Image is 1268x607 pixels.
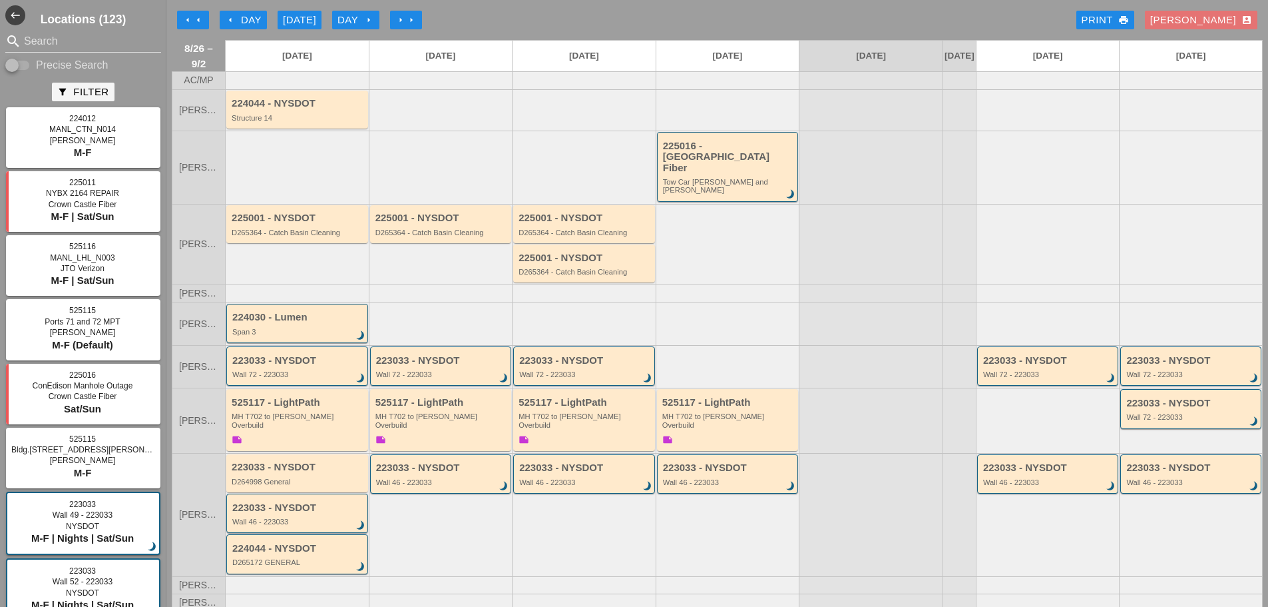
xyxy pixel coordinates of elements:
[193,15,204,25] i: arrow_left
[179,289,218,299] span: [PERSON_NAME]
[69,242,96,251] span: 525116
[232,397,365,408] div: 525117 - LightPath
[1126,370,1257,378] div: Wall 72 - 223033
[376,478,508,486] div: Wall 46 - 223033
[662,412,795,429] div: MH T702 to Boldyn MH Overbuild
[375,412,509,429] div: MH T702 to Boldyn MH Overbuild
[232,478,365,486] div: D264998 General
[663,141,795,174] div: 225016 - [GEOGRAPHIC_DATA] Fiber
[375,229,509,237] div: D265364 - Catch Basin Cleaning
[519,462,651,474] div: 223033 - NYSDOT
[519,213,652,224] div: 225001 - NYSDOT
[52,83,114,101] button: Filter
[220,11,267,29] button: Day
[1082,13,1129,28] div: Print
[1076,11,1134,29] a: Print
[24,31,142,52] input: Search
[353,518,368,533] i: brightness_3
[375,213,509,224] div: 225001 - NYSDOT
[61,264,105,273] span: JTO Verizon
[232,370,364,378] div: Wall 72 - 223033
[783,479,798,494] i: brightness_3
[46,189,119,198] span: NYBX 2164 REPAIR
[177,11,209,29] button: Move Back 1 Week
[376,462,508,474] div: 223033 - NYSDOT
[53,510,112,520] span: Wall 49 - 223033
[1118,15,1129,25] i: print
[31,532,134,544] span: M-F | Nights | Sat/Sun
[663,478,795,486] div: Wall 46 - 223033
[5,5,25,25] i: west
[69,306,96,315] span: 525115
[232,502,364,514] div: 223033 - NYSDOT
[50,328,116,337] span: [PERSON_NAME]
[51,211,114,222] span: M-F | Sat/Sun
[232,434,242,445] i: note
[64,403,101,414] span: Sat/Sun
[1126,462,1257,474] div: 223033 - NYSDOT
[66,588,99,598] span: NYSDOT
[376,355,508,366] div: 223033 - NYSDOT
[983,462,1115,474] div: 223033 - NYSDOT
[406,15,417,25] i: arrow_right
[363,15,374,25] i: arrow_right
[656,41,799,71] a: [DATE]
[519,229,652,237] div: D265364 - Catch Basin Cleaning
[179,580,218,590] span: [PERSON_NAME]
[1104,371,1119,386] i: brightness_3
[662,397,795,408] div: 525117 - LightPath
[983,478,1115,486] div: Wall 46 - 223033
[976,41,1120,71] a: [DATE]
[49,125,116,134] span: MANL_CTN_N014
[232,312,364,323] div: 224030 - Lumen
[179,163,218,173] span: [PERSON_NAME]
[74,467,92,478] span: M-F
[497,479,511,494] i: brightness_3
[232,328,364,336] div: Span 3
[69,370,96,380] span: 225016
[179,41,218,71] span: 8/26 – 9/2
[50,253,114,263] span: MANL_LHL_N003
[69,566,96,576] span: 223033
[1126,355,1257,366] div: 223033 - NYSDOT
[1120,41,1262,71] a: [DATE]
[799,41,943,71] a: [DATE]
[49,200,117,209] span: Crown Castle Fiber
[1126,413,1257,421] div: Wall 72 - 223033
[5,5,25,25] button: Shrink Sidebar
[1145,11,1257,29] button: [PERSON_NAME]
[640,371,655,386] i: brightness_3
[5,33,21,49] i: search
[519,412,652,429] div: MH T702 to Boldyn MH Overbuild
[1247,371,1261,386] i: brightness_3
[663,462,795,474] div: 223033 - NYSDOT
[145,540,160,554] i: brightness_3
[45,317,120,326] span: Ports 71 and 72 MPT
[179,510,218,520] span: [PERSON_NAME]
[353,560,368,574] i: brightness_3
[519,268,652,276] div: D265364 - Catch Basin Cleaning
[232,355,364,366] div: 223033 - NYSDOT
[519,478,651,486] div: Wall 46 - 223033
[232,213,365,224] div: 225001 - NYSDOT
[179,105,218,115] span: [PERSON_NAME]
[337,13,374,28] div: Day
[232,462,365,473] div: 223033 - NYSDOT
[232,518,364,526] div: Wall 46 - 223033
[369,41,513,71] a: [DATE]
[232,114,365,122] div: Structure 14
[179,239,218,249] span: [PERSON_NAME]
[232,229,365,237] div: D265364 - Catch Basin Cleaning
[50,136,116,145] span: [PERSON_NAME]
[74,147,92,158] span: M-F
[278,11,321,29] button: [DATE]
[519,370,651,378] div: Wall 72 - 223033
[519,434,529,445] i: note
[662,434,673,445] i: note
[332,11,379,29] button: Day
[69,500,96,509] span: 223033
[232,412,365,429] div: MH T702 to Boldyn MH Overbuild
[395,15,406,25] i: arrow_right
[983,370,1115,378] div: Wall 72 - 223033
[5,57,161,73] div: Enable Precise search to match search terms exactly.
